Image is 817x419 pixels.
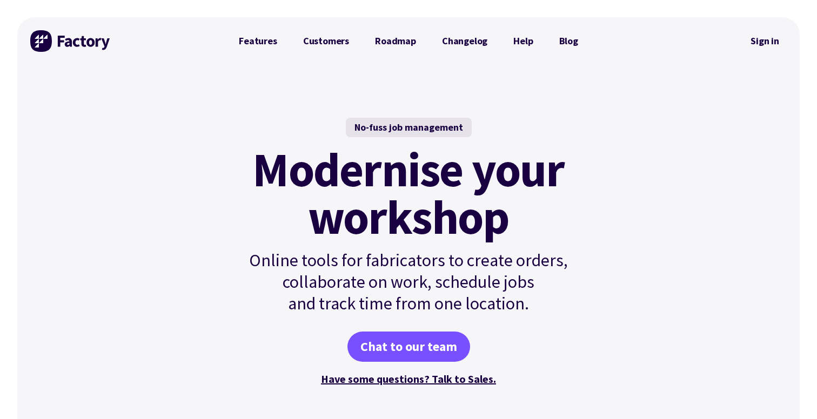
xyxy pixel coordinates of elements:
[743,29,787,53] a: Sign in
[546,30,591,52] a: Blog
[743,29,787,53] nav: Secondary Navigation
[346,118,472,137] div: No-fuss job management
[362,30,429,52] a: Roadmap
[226,249,591,314] p: Online tools for fabricators to create orders, collaborate on work, schedule jobs and track time ...
[252,146,564,241] mark: Modernise your workshop
[30,30,111,52] img: Factory
[429,30,500,52] a: Changelog
[763,367,817,419] iframe: Chat Widget
[321,372,496,386] a: Have some questions? Talk to Sales.
[347,332,470,362] a: Chat to our team
[226,30,290,52] a: Features
[290,30,362,52] a: Customers
[500,30,546,52] a: Help
[226,30,591,52] nav: Primary Navigation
